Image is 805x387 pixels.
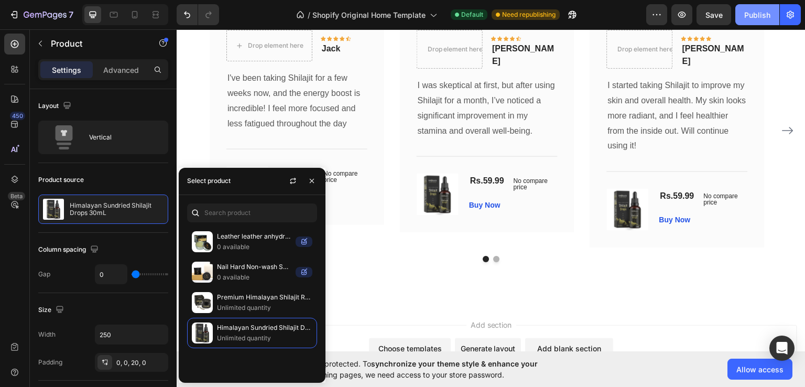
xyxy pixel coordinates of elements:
p: No compare price [527,164,567,176]
div: Product source [38,175,84,185]
p: I was skeptical at first, but after using Shilajit for a month, I’ve noticed a significant improv... [241,49,380,109]
p: Advanced [103,64,139,76]
span: Allow access [736,364,784,375]
button: Dot [306,227,312,233]
div: Add blank section [361,314,425,325]
p: Product [51,37,140,50]
p: Unlimited quantity [217,303,312,313]
p: Himalayan Sundried Shilajit Drops 30mL [70,202,164,217]
p: [PERSON_NAME] [506,13,570,38]
button: Buy Now [483,186,514,197]
button: Publish [735,4,779,25]
div: Choose templates [202,314,265,325]
div: Generate layout [284,314,339,325]
div: Size [38,303,66,317]
input: Auto [95,265,127,284]
img: product feature img [43,199,64,220]
span: / [308,9,310,20]
p: 0 available [217,242,291,252]
iframe: Design area [177,29,805,351]
div: Rs.59.99 [483,159,519,174]
span: synchronize your theme style & enhance your experience [244,359,538,379]
p: Unlimited quantity [217,333,312,343]
div: Vertical [89,125,153,149]
div: Open Intercom Messenger [769,336,795,361]
button: 7 [4,4,78,25]
span: Your page is password protected. To when designing pages, we need access to your store password. [244,358,579,380]
p: Settings [52,64,81,76]
img: collections [192,292,213,313]
p: Leather leather anhydrous cleaner [217,231,291,242]
p: Himalayan Sundried Shilajit Drops 30mL [217,322,312,333]
button: Dot [317,227,323,233]
button: Save [697,4,731,25]
p: 7 [69,8,73,21]
span: Add section [290,290,340,301]
div: Layout [38,99,73,113]
img: collections [192,322,213,343]
p: 0 available [217,272,291,283]
p: I started taking Shilajit to improve my skin and overall health. My skin looks more radiant, and ... [431,49,570,124]
p: No compare price [337,148,377,161]
div: Undo/Redo [177,4,219,25]
div: 0, 0, 20, 0 [116,358,166,368]
span: Save [705,10,723,19]
div: Publish [744,9,770,20]
p: Nail Hard Non-wash Sealing Layer Ornament Polish Gel [217,262,291,272]
div: Column spacing [38,243,101,257]
div: Width [38,330,56,339]
span: Shopify Original Home Template [312,9,426,20]
p: Premium Himalayan Shilajit Resin (Sun-Dried) [217,292,312,303]
img: collections [192,231,213,252]
input: Auto [95,325,168,344]
div: Rs.59.99 [292,144,329,159]
button: Buy Now [292,170,324,181]
img: collections [192,262,213,283]
button: Carousel Next Arrow [603,93,619,110]
div: Gap [38,270,50,279]
div: Beta [8,192,25,200]
span: Default [461,10,483,19]
button: Allow access [727,359,792,380]
div: 450 [10,112,25,120]
span: Need republishing [502,10,556,19]
div: Padding [38,358,62,367]
div: Drop element here [441,16,489,24]
input: Search in Settings & Advanced [187,203,317,222]
div: Select product [187,176,231,186]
